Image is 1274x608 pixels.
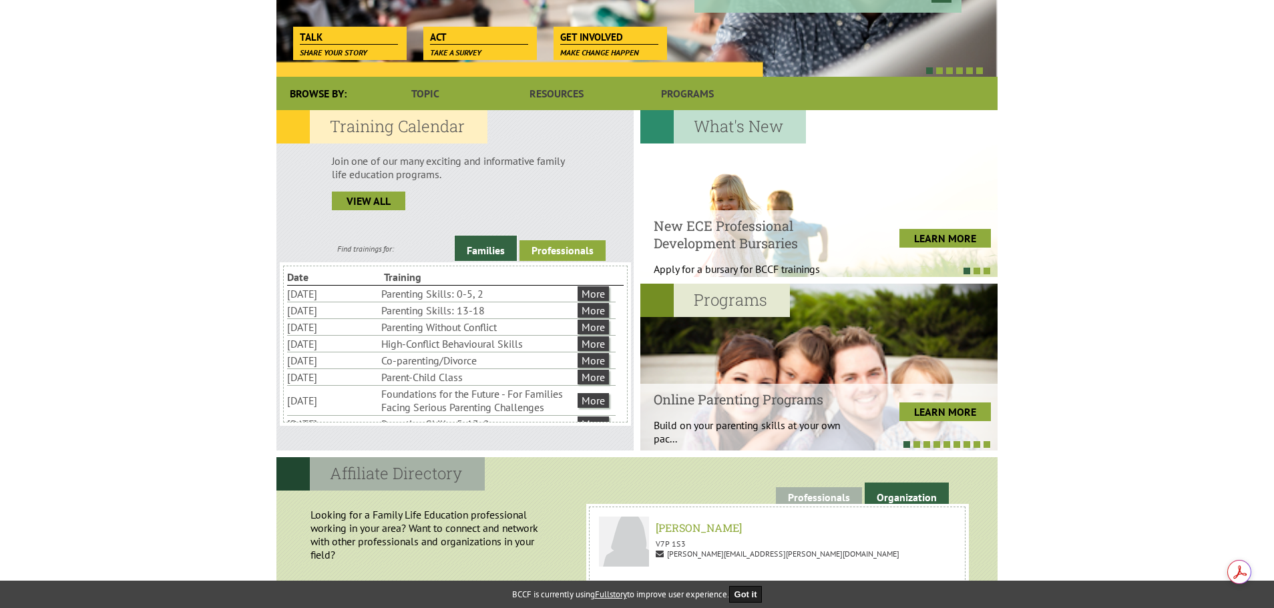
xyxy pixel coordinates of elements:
li: Foundations for the Future - For Families Facing Serious Parenting Challenges [381,386,575,415]
h2: Training Calendar [276,110,487,143]
li: [DATE] [287,416,379,432]
a: Programs [622,77,753,110]
a: More [578,286,609,301]
li: [DATE] [287,336,379,352]
a: Fullstory [595,589,627,600]
a: More [578,320,609,334]
a: Organization [865,483,949,508]
a: view all [332,192,405,210]
a: Topic [360,77,491,110]
span: [PERSON_NAME][EMAIL_ADDRESS][PERSON_NAME][DOMAIN_NAME] [656,549,899,559]
li: [DATE] [287,392,379,408]
a: Act Take a survey [423,27,535,45]
a: Resources [491,77,622,110]
span: Make change happen [560,47,639,57]
li: Training [384,269,478,285]
span: Share your story [300,47,367,57]
span: Get Involved [560,30,658,45]
a: More [578,416,609,431]
img: patricia asbun [599,517,649,567]
li: [DATE] [287,369,379,385]
li: [DATE] [287,352,379,368]
button: Got it [729,586,763,603]
a: Families [455,236,517,261]
h2: Affiliate Directory [276,457,485,491]
p: V7P 1S3 [599,539,955,549]
li: High-Conflict Behavioural Skills [381,336,575,352]
span: Act [430,30,528,45]
a: More [578,303,609,318]
li: Parenting Skills: 0-5, 2 [381,286,575,302]
a: patricia asbun [PERSON_NAME] V7P 1S3 [PERSON_NAME][EMAIL_ADDRESS][PERSON_NAME][DOMAIN_NAME] [592,510,962,580]
h6: [PERSON_NAME] [603,521,951,535]
a: More [578,336,609,351]
span: Talk [300,30,398,45]
a: Get Involved Make change happen [554,27,665,45]
h2: What's New [640,110,806,143]
a: Professionals [519,240,606,261]
p: Join one of our many exciting and informative family life education programs. [332,154,578,181]
a: LEARN MORE [899,402,991,421]
a: More [578,353,609,368]
li: [DATE] [287,302,379,318]
li: Co-parenting/Divorce [381,352,575,368]
div: Browse By: [276,77,360,110]
h4: New ECE Professional Development Bursaries [654,217,853,252]
span: Take a survey [430,47,481,57]
div: Find trainings for: [276,244,455,254]
a: More [578,393,609,408]
a: LEARN MORE [899,229,991,248]
p: Looking for a Family Life Education professional working in your area? Want to connect and networ... [284,501,580,568]
li: [DATE] [287,319,379,335]
li: Parent-Child Class [381,369,575,385]
a: Talk Share your story [293,27,405,45]
a: More [578,370,609,384]
h2: Programs [640,284,790,317]
li: [DATE] [287,286,379,302]
li: Parenting Skills: 13-18 [381,302,575,318]
li: Parenting Skills: 5-13, 2 [381,416,575,432]
p: Build on your parenting skills at your own pac... [654,418,853,445]
h4: Online Parenting Programs [654,390,853,408]
a: Professionals [776,487,862,508]
li: Date [287,269,381,285]
li: Parenting Without Conflict [381,319,575,335]
p: Apply for a bursary for BCCF trainings West... [654,262,853,289]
